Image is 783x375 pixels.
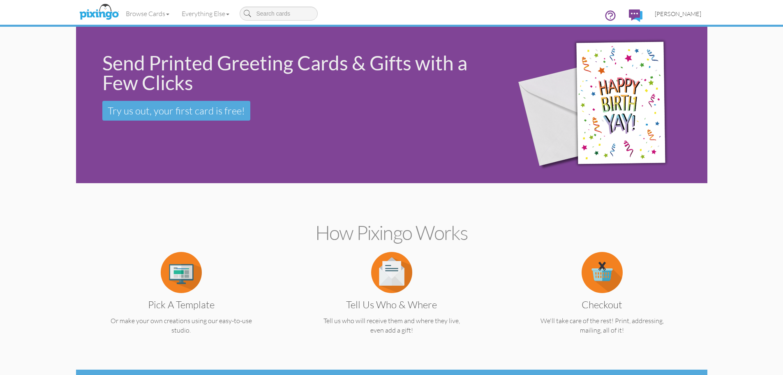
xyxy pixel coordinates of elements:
p: Or make your own creations using our easy-to-use studio. [92,316,270,335]
a: [PERSON_NAME] [649,3,707,24]
img: item.alt [582,252,623,293]
p: Tell us who will receive them and where they live, even add a gift! [303,316,481,335]
a: Checkout We'll take care of the rest! Print, addressing, mailing, all of it! [513,268,691,335]
img: 942c5090-71ba-4bfc-9a92-ca782dcda692.png [504,15,702,195]
h3: Pick a Template [98,299,264,310]
a: Pick a Template Or make your own creations using our easy-to-use studio. [92,268,270,335]
a: Everything Else [176,3,236,24]
input: Search cards [240,7,318,21]
img: item.alt [161,252,202,293]
img: item.alt [371,252,412,293]
a: Try us out, your first card is free! [102,101,250,121]
div: Send Printed Greeting Cards & Gifts with a Few Clicks [102,53,490,93]
img: comments.svg [629,9,642,22]
a: Browse Cards [120,3,176,24]
h2: How Pixingo works [90,222,693,244]
span: Try us out, your first card is free! [108,105,245,117]
img: pixingo logo [77,2,121,23]
p: We'll take care of the rest! Print, addressing, mailing, all of it! [513,316,691,335]
a: Tell us Who & Where Tell us who will receive them and where they live, even add a gift! [303,268,481,335]
span: [PERSON_NAME] [655,10,701,17]
h3: Tell us Who & Where [309,299,475,310]
h3: Checkout [519,299,685,310]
